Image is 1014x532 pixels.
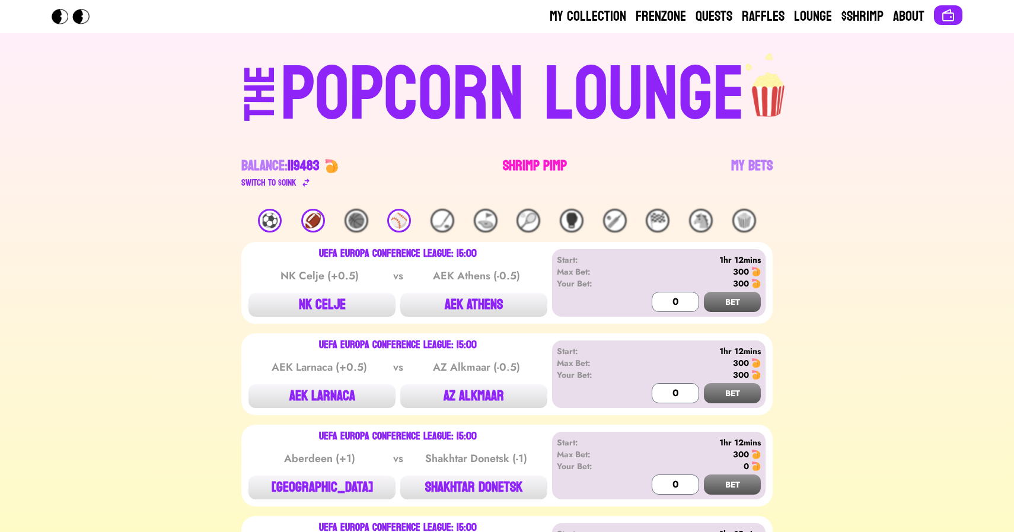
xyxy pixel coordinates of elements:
div: UEFA Europa Conference League: 15:00 [319,249,477,259]
div: Max Bet: [557,266,625,278]
img: Popcorn [52,9,99,24]
img: 🍤 [751,370,761,380]
div: Max Bet: [557,357,625,369]
a: Lounge [794,7,832,26]
div: 300 [733,369,749,381]
div: 🏏 [603,209,627,232]
a: My Bets [731,157,773,190]
div: 1hr 12mins [625,345,761,357]
div: Your Bet: [557,278,625,289]
div: Switch to $ OINK [241,176,296,190]
div: 300 [733,266,749,278]
button: AZ ALKMAAR [400,384,547,408]
div: Your Bet: [557,369,625,381]
a: Frenzone [636,7,686,26]
div: vs [391,267,406,284]
a: My Collection [550,7,626,26]
button: BET [704,383,761,403]
button: [GEOGRAPHIC_DATA] [248,476,396,499]
div: vs [391,359,406,375]
div: AZ Alkmaar (-0.5) [416,359,536,375]
div: Max Bet: [557,448,625,460]
div: 🍿 [732,209,756,232]
div: ⚾️ [387,209,411,232]
a: THEPOPCORN LOUNGEpopcorn [142,52,872,133]
a: Raffles [742,7,785,26]
a: Shrimp Pimp [503,157,567,190]
button: SHAKHTAR DONETSK [400,476,547,499]
div: Start: [557,345,625,357]
img: popcorn [745,52,793,119]
img: 🍤 [324,159,339,173]
div: 🏀 [345,209,368,232]
button: NK CELJE [248,293,396,317]
button: AEK LARNACA [248,384,396,408]
button: AEK ATHENS [400,293,547,317]
button: BET [704,292,761,312]
div: Balance: [241,157,320,176]
div: NK Celje (+0.5) [260,267,380,284]
div: UEFA Europa Conference League: 15:00 [319,340,477,350]
div: 🏁 [646,209,669,232]
img: Connect wallet [941,8,955,23]
div: 300 [733,357,749,369]
div: Aberdeen (+1) [260,450,380,467]
div: AEK Larnaca (+0.5) [260,359,380,375]
div: 🏒 [431,209,454,232]
div: POPCORN LOUNGE [280,57,745,133]
span: 119483 [288,153,320,179]
a: Quests [696,7,732,26]
div: 🏈 [301,209,325,232]
img: 🍤 [751,267,761,276]
div: AEK Athens (-0.5) [416,267,536,284]
div: vs [391,450,406,467]
div: Shakhtar Donetsk (-1) [416,450,536,467]
div: 300 [733,448,749,460]
div: UEFA Europa Conference League: 15:00 [319,432,477,441]
button: BET [704,474,761,495]
div: ⛳️ [474,209,498,232]
img: 🍤 [751,279,761,288]
div: Start: [557,254,625,266]
div: ⚽️ [258,209,282,232]
div: 🎾 [516,209,540,232]
a: $Shrimp [841,7,884,26]
div: 1hr 12mins [625,254,761,266]
div: Start: [557,437,625,448]
img: 🍤 [751,461,761,471]
div: Your Bet: [557,460,625,472]
img: 🍤 [751,450,761,459]
img: 🍤 [751,358,761,368]
div: THE [239,66,282,145]
div: 300 [733,278,749,289]
a: About [893,7,924,26]
div: 🐴 [689,209,713,232]
div: 🥊 [560,209,583,232]
div: 1hr 12mins [625,437,761,448]
div: 0 [744,460,749,472]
